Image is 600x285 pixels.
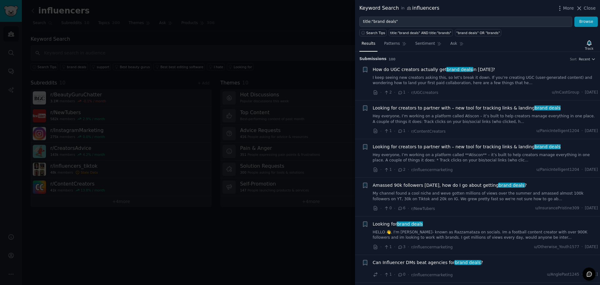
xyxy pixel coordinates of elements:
[394,89,395,96] span: ·
[585,167,598,173] span: [DATE]
[413,39,444,52] a: Sentiment
[585,46,593,51] div: Track
[411,273,453,277] span: r/influencermarketing
[397,90,405,95] span: 1
[408,205,409,212] span: ·
[411,90,438,95] span: r/UGCcreators
[397,221,423,226] span: brand deals
[380,205,382,212] span: ·
[397,167,405,173] span: 2
[389,57,396,61] span: 100
[446,67,473,72] span: brand deals
[373,230,598,241] a: HELLO 👋, I'm [PERSON_NAME]- known as Razzamataza on socials. Im a football content creator with o...
[373,105,561,111] a: Looking for creators to partner with – new tool for tracking links & landingbrand deals
[411,245,453,249] span: r/influencermarketing
[454,260,481,265] span: brand deals
[384,167,392,173] span: 1
[373,144,561,150] a: Looking for creators to partner with – new tool for tracking links & landingbrand deals
[455,29,502,36] a: "brand deals" OR "brands"
[394,244,395,250] span: ·
[389,29,452,36] a: title:"brand deals" AND title:"brands"
[373,144,561,150] span: Looking for creators to partner with – new tool for tracking links & landing
[384,206,392,211] span: 0
[448,39,466,52] a: Ask
[390,31,451,35] div: title:"brand deals" AND title:"brands"
[585,206,598,211] span: [DATE]
[582,90,583,95] span: ·
[535,206,579,211] span: u/InsurancePristine309
[384,41,400,47] span: Patterns
[373,66,495,73] a: How do UGC creators actually getbrand dealsin [DATE]?
[585,90,598,95] span: [DATE]
[537,167,579,173] span: u/PanicIntelligent1204
[380,244,382,250] span: ·
[394,166,395,173] span: ·
[397,128,405,134] span: 1
[380,166,382,173] span: ·
[411,206,435,211] span: r/NewTubers
[534,244,579,250] span: u/Otherwise_Youth1577
[408,244,409,250] span: ·
[380,272,382,278] span: ·
[394,205,395,212] span: ·
[397,206,405,211] span: 6
[582,128,583,134] span: ·
[574,17,598,27] button: Browse
[397,272,405,277] span: 0
[373,182,527,189] a: Amassed 90k followers [DATE], how do I go about gettingbrand deals?
[359,29,387,36] button: Search Tips
[563,5,574,12] span: More
[373,105,561,111] span: Looking for creators to partner with – new tool for tracking links & landing
[585,244,598,250] span: [DATE]
[450,41,457,47] span: Ask
[373,75,598,86] a: I keep seeing new creators asking this, so let’s break it down. If you’re creating UGC (user-gene...
[547,272,579,277] span: u/AnglePast1245
[382,39,408,52] a: Patterns
[584,5,596,12] span: Close
[394,272,395,278] span: ·
[384,128,392,134] span: 1
[534,144,561,149] span: brand deals
[582,244,583,250] span: ·
[411,168,453,172] span: r/influencermarketing
[394,128,395,135] span: ·
[534,105,561,110] span: brand deals
[373,182,527,189] span: Amassed 90k followers [DATE], how do I go about getting ?
[384,272,392,277] span: 1
[552,90,579,95] span: u/InCastGroup
[456,31,500,35] div: "brand deals" OR "brands"
[582,272,583,277] span: ·
[408,89,409,96] span: ·
[582,206,583,211] span: ·
[537,128,579,134] span: u/PanicIntelligent1204
[380,89,382,96] span: ·
[579,57,590,61] span: Recent
[373,259,483,266] span: Can Influencer DMs beat agencies for ?
[401,6,404,11] span: in
[576,5,596,12] button: Close
[373,152,598,163] a: Hey everyone, I’m working on a platform called **Atiscon** – it’s built to help creators manage e...
[585,128,598,134] span: [DATE]
[373,66,495,73] span: How do UGC creators actually get in [DATE]?
[373,221,423,227] a: Looking forbrand deals
[366,31,385,35] span: Search Tips
[557,5,574,12] button: More
[411,129,446,134] span: r/ContentCreators
[384,244,392,250] span: 1
[415,41,435,47] span: Sentiment
[373,221,423,227] span: Looking for
[570,57,577,61] div: Sort
[397,244,405,250] span: 3
[359,56,387,62] span: Submission s
[498,183,525,188] span: brand deals
[359,4,439,12] div: Keyword Search influencers
[373,114,598,125] a: Hey everyone, I’m working on a platform called Atiscon – it’s built to help creators manage every...
[380,128,382,135] span: ·
[408,166,409,173] span: ·
[583,38,596,52] button: Track
[373,259,483,266] a: Can Influencer DMs beat agencies forbrand deals?
[408,128,409,135] span: ·
[373,191,598,202] a: My channel found a cool niche and weve gotten millions of views over the summer and amassed almos...
[408,272,409,278] span: ·
[362,41,375,47] span: Results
